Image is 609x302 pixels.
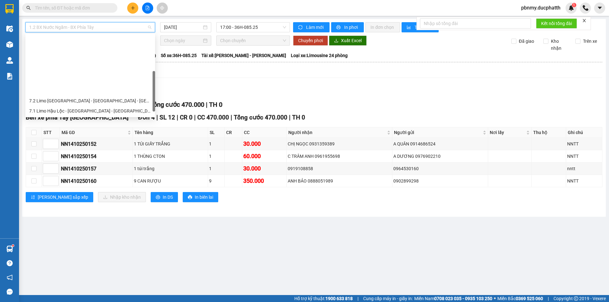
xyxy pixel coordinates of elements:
[325,296,353,301] strong: 1900 633 818
[6,73,13,80] img: solution-icon
[142,3,153,14] button: file-add
[61,140,132,148] div: NN1410250152
[6,57,13,64] img: warehouse-icon
[567,165,601,172] div: nntt
[494,297,496,300] span: ⚪️
[243,139,285,148] div: 30.000
[516,38,537,45] span: Đã giao
[288,140,391,147] div: CHỊ NGỌC 0931359389
[394,129,481,136] span: Người gửi
[98,192,146,202] button: downloadNhập kho nhận
[402,22,439,32] button: bar-chartThống kê
[12,245,14,247] sup: 1
[208,127,225,138] th: SL
[414,295,492,302] span: Miền Nam
[231,114,232,121] span: |
[7,289,13,295] span: message
[294,295,353,302] span: Hỗ trợ kỹ thuật:
[336,25,342,30] span: printer
[7,260,13,266] span: question-circle
[516,296,543,301] strong: 0369 525 060
[329,35,367,46] button: downloadXuất Excel
[572,3,576,7] sup: 1
[407,25,412,30] span: bar-chart
[209,101,222,108] span: TH 0
[582,18,586,23] span: close
[26,6,31,10] span: search
[393,177,487,184] div: 0902899298
[31,195,35,200] span: sort-ascending
[160,114,175,121] span: SL 12
[243,152,285,161] div: 60.000
[61,152,132,160] div: NN1410250154
[541,20,572,27] span: Kết nối tổng đài
[35,4,110,11] input: Tìm tên, số ĐT hoặc mã đơn
[195,194,213,201] span: In biên lai
[134,153,206,160] div: 1 THÙNG CTON
[29,22,151,32] span: 1.2 BX Nước Ngầm - BX Phía Tây
[567,153,601,160] div: NNTT
[164,24,202,31] input: 14/10/2025
[62,129,126,136] span: Mã GD
[580,38,599,45] span: Trên xe
[490,129,525,136] span: Nơi lấy
[60,150,133,163] td: NN1410250154
[434,296,492,301] strong: 0708 023 035 - 0935 103 250
[292,114,305,121] span: TH 0
[138,114,155,121] span: Đơn 4
[566,127,602,138] th: Ghi chú
[291,52,348,59] span: Loại xe: Limousine 24 phòng
[134,165,206,172] div: 1 túi trắng
[220,22,286,32] span: 17:00 - 36H-085.25
[60,138,133,150] td: NN1410250152
[220,36,286,45] span: Chọn chuyến
[156,195,160,200] span: printer
[60,163,133,175] td: NN1410250157
[209,153,223,160] div: 1
[573,3,575,7] span: 1
[532,127,566,138] th: Thu hộ
[209,140,223,147] div: 1
[357,295,358,302] span: |
[177,114,178,121] span: |
[206,101,207,108] span: |
[365,22,400,32] button: In đơn chọn
[26,192,93,202] button: sort-ascending[PERSON_NAME] sắp xếp
[29,97,151,104] div: 7.2 Limo [GEOGRAPHIC_DATA] - [GEOGRAPHIC_DATA] - [GEOGRAPHIC_DATA]
[156,114,158,121] span: |
[183,192,218,202] button: printerIn biên lai
[133,127,208,138] th: Tên hàng
[298,25,304,30] span: sync
[61,177,132,185] div: NN1410250160
[25,106,155,116] div: 7.1 Limo Hậu Lộc - Bỉm Sơn - Hà Nội
[134,140,206,147] div: 1 TÚI GIẤY TRẮNG
[289,114,291,121] span: |
[393,165,487,172] div: 0964530160
[393,140,487,147] div: A QUÂN 0914686524
[234,114,287,121] span: Tổng cước 470.000
[344,24,359,31] span: In phơi
[180,114,193,121] span: CR 0
[548,295,549,302] span: |
[363,295,413,302] span: Cung cấp máy in - giấy in:
[568,5,574,11] img: icon-new-feature
[594,3,605,14] button: caret-down
[6,41,13,48] img: warehouse-icon
[209,165,223,172] div: 1
[134,177,206,184] div: 9 CAN RƯỢU
[6,25,13,32] img: warehouse-icon
[61,165,132,173] div: NN1410250157
[497,295,543,302] span: Miền Bắc
[164,37,202,44] input: Chọn ngày
[393,153,487,160] div: A DƯƠNG 0976902210
[151,192,178,202] button: printerIn DS
[243,164,285,173] div: 30.000
[42,127,60,138] th: STT
[127,3,138,14] button: plus
[288,129,386,136] span: Người nhận
[209,177,223,184] div: 9
[60,175,133,187] td: NN1410250160
[567,140,601,147] div: NNTT
[157,3,168,14] button: aim
[293,35,328,46] button: Chuyển phơi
